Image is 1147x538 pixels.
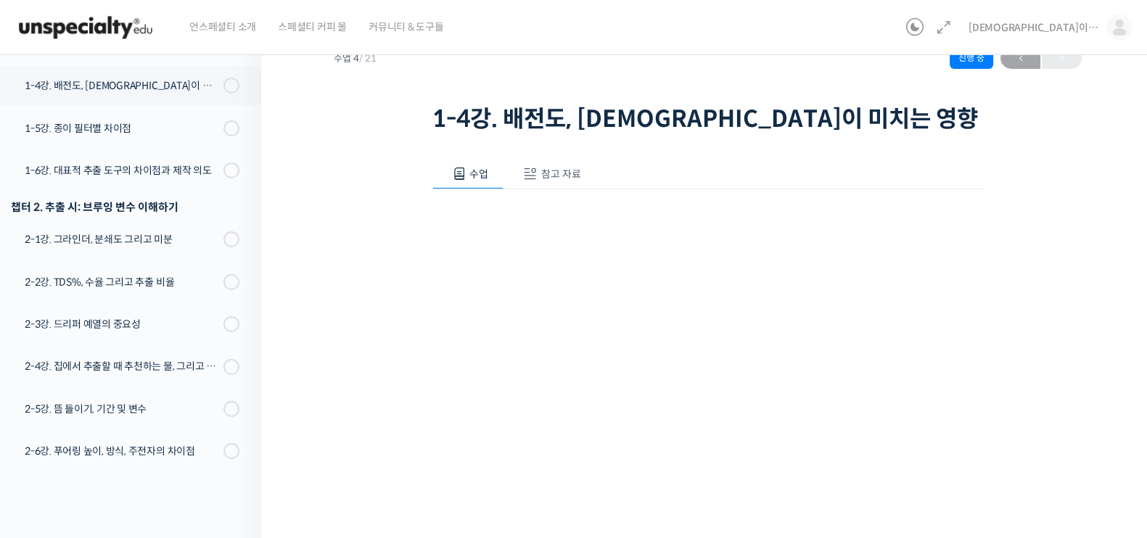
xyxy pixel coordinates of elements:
span: / 21 [359,52,377,65]
h1: 1-4강. 배전도, [DEMOGRAPHIC_DATA]이 미치는 영향 [432,105,984,133]
div: 1-6강. 대표적 추출 도구의 차이점과 제작 의도 [25,162,219,178]
div: 2-1강. 그라인더, 분쇄도 그리고 미분 [25,231,219,247]
span: [DEMOGRAPHIC_DATA]이라부러 [969,21,1099,34]
div: 진행 중 [950,47,993,69]
a: 홈 [4,418,96,454]
div: 1-4강. 배전도, [DEMOGRAPHIC_DATA]이 미치는 영향 [25,78,219,94]
span: ← [1000,49,1040,68]
div: 2-3강. 드리퍼 예열의 중요성 [25,316,219,332]
div: 2-2강. TDS%, 수율 그리고 추출 비율 [25,274,219,290]
a: 1대화 [96,418,187,454]
a: ←이전 [1000,47,1040,69]
span: 수업 4 [334,54,377,63]
div: 1-5강. 종이 필터별 차이점 [25,120,219,136]
span: 설정 [224,439,242,451]
div: 2-5강. 뜸 들이기, 기간 및 변수 [25,401,219,417]
span: 대화 [133,440,150,452]
span: 1 [147,417,152,429]
span: 참고 자료 [541,167,581,181]
div: 2-4강. 집에서 추출할 때 추천하는 물, 그리고 이유 [25,358,219,374]
div: 2-6강. 푸어링 높이, 방식, 주전자의 차이점 [25,443,219,459]
span: 홈 [46,439,54,451]
a: 설정 [187,418,279,454]
span: 수업 [469,167,488,181]
div: 챕터 2. 추출 시: 브루잉 변수 이해하기 [11,197,239,217]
